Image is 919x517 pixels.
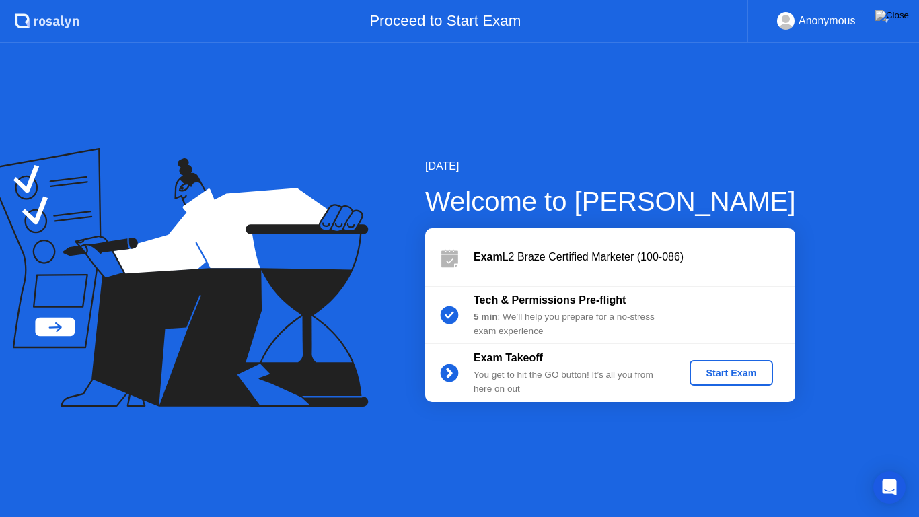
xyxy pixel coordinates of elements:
div: Start Exam [695,368,767,378]
div: L2 Braze Certified Marketer (100-086) [474,249,795,265]
div: Open Intercom Messenger [873,471,906,504]
img: Close [875,10,909,21]
div: [DATE] [425,158,796,174]
b: Exam [474,251,503,263]
div: : We’ll help you prepare for a no-stress exam experience [474,310,667,338]
div: Welcome to [PERSON_NAME] [425,181,796,221]
b: 5 min [474,312,498,322]
b: Tech & Permissions Pre-flight [474,294,626,306]
div: Anonymous [799,12,856,30]
button: Start Exam [690,360,772,386]
div: You get to hit the GO button! It’s all you from here on out [474,368,667,396]
b: Exam Takeoff [474,352,543,364]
